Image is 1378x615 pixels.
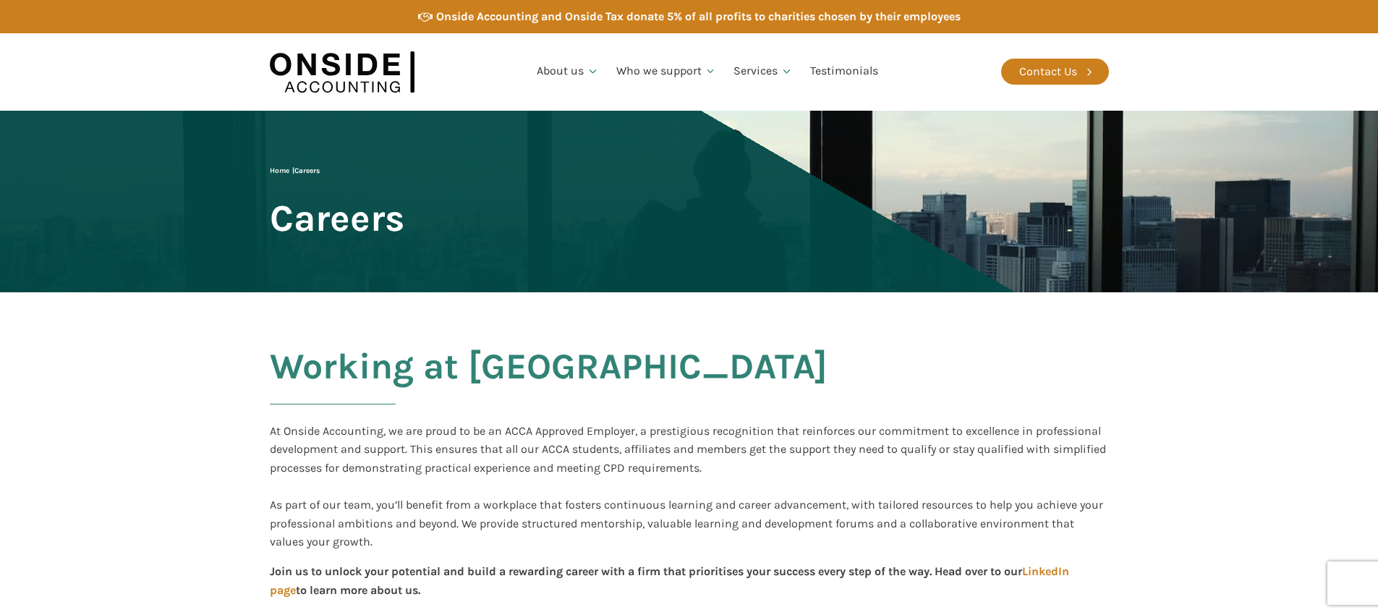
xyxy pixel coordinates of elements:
[270,564,1069,597] a: LinkedIn page
[528,47,608,96] a: About us
[608,47,726,96] a: Who we support
[270,422,1109,551] div: At Onside Accounting, we are proud to be an ACCA Approved Employer, a prestigious recognition tha...
[725,47,801,96] a: Services
[294,166,320,175] span: Careers
[270,166,320,175] span: |
[270,198,404,238] span: Careers
[270,347,828,422] h2: Working at [GEOGRAPHIC_DATA]
[1019,62,1077,81] div: Contact Us
[270,44,414,100] img: Onside Accounting
[801,47,887,96] a: Testimonials
[270,166,289,175] a: Home
[436,7,961,26] div: Onside Accounting and Onside Tax donate 5% of all profits to charities chosen by their employees
[1001,59,1109,85] a: Contact Us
